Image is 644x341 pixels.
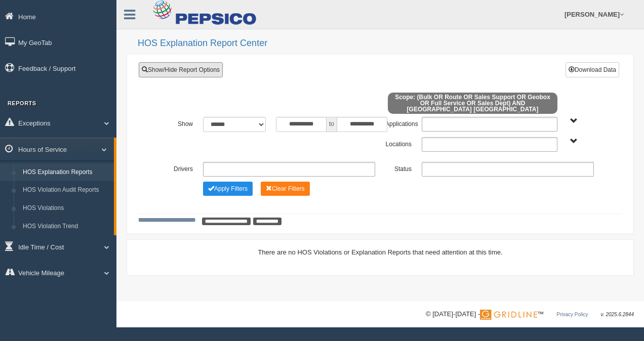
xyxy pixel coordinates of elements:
a: HOS Explanation Reports [18,163,114,182]
button: Download Data [566,62,619,77]
div: © [DATE]-[DATE] - ™ [426,309,634,320]
span: to [327,117,337,132]
a: HOS Violations [18,199,114,218]
label: Status [380,162,417,174]
a: Show/Hide Report Options [139,62,223,77]
label: Applications [380,117,417,129]
img: Gridline [480,310,537,320]
button: Change Filter Options [203,182,253,196]
span: Scope: (Bulk OR Route OR Sales Support OR Geobox OR Full Service OR Sales Dept) AND [GEOGRAPHIC_D... [388,93,557,114]
a: HOS Violation Trend [18,218,114,236]
a: Privacy Policy [556,312,588,317]
button: Change Filter Options [261,182,310,196]
span: v. 2025.6.2844 [601,312,634,317]
h2: HOS Explanation Report Center [138,38,634,49]
label: Show [162,117,198,129]
label: Drivers [162,162,198,174]
label: Locations [380,137,417,149]
a: HOS Violation Audit Reports [18,181,114,199]
div: There are no HOS Violations or Explanation Reports that need attention at this time. [138,247,622,257]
